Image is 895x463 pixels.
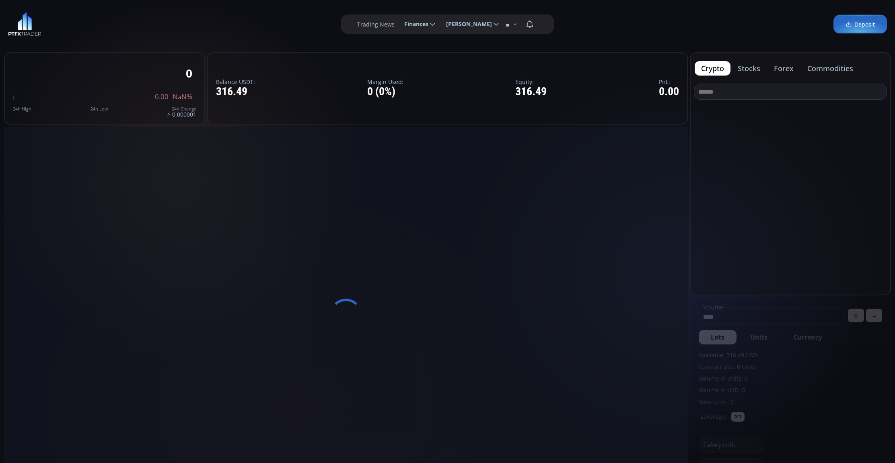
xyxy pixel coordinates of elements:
div: 24h Change [167,107,196,111]
button: crypto [695,61,730,76]
button: commodities [801,61,860,76]
span: 0.00 [155,93,169,100]
label: Balance USDT: [216,79,255,85]
label: Trading News [357,20,395,29]
button: stocks [731,61,767,76]
div: > 0.000001 [167,107,196,117]
label: Equity: [515,79,547,85]
div: 24h Low [91,107,108,111]
button: forex [767,61,800,76]
div: 0.00 [659,86,679,98]
span: Finances [399,16,428,32]
a: Deposit [833,15,887,34]
div: 316.49 [515,86,547,98]
img: LOGO [8,12,41,36]
div: 24h High [13,107,31,111]
span: [PERSON_NAME] [440,16,492,32]
div: 0 [186,67,192,80]
label: PnL: [659,79,679,85]
label: Margin Used: [367,79,403,85]
div: 316.49 [216,86,255,98]
span: Deposit [846,20,875,29]
span: NaN% [173,93,192,100]
div: 0 (0%) [367,86,403,98]
span: : [13,92,14,101]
